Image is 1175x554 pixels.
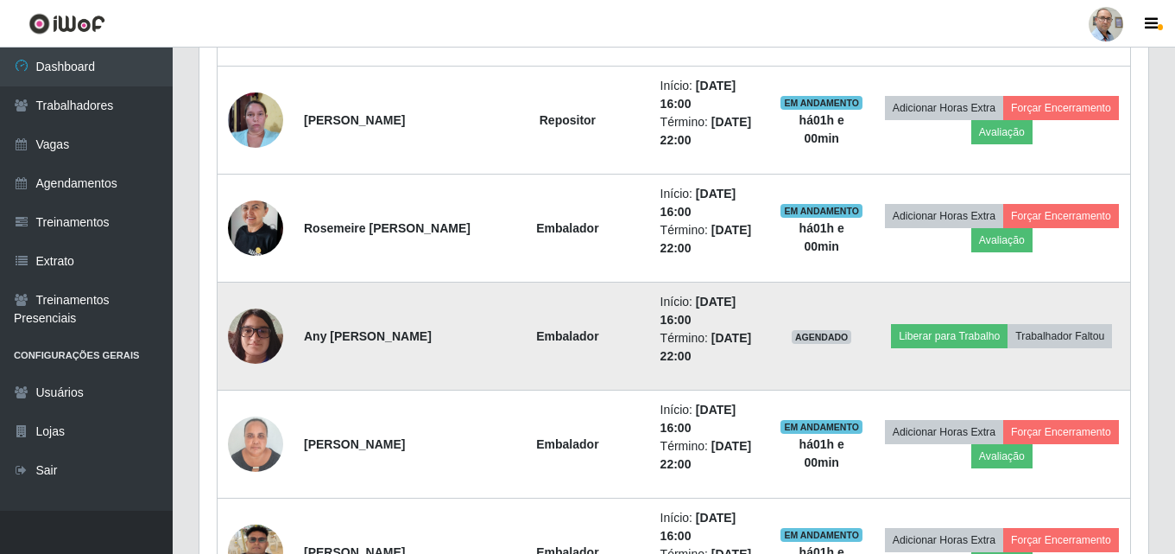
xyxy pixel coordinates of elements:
[1003,528,1119,552] button: Forçar Encerramento
[885,204,1003,228] button: Adicionar Horas Extra
[536,329,598,343] strong: Embalador
[885,96,1003,120] button: Adicionar Horas Extra
[660,511,736,543] time: [DATE] 16:00
[536,437,598,451] strong: Embalador
[228,83,283,156] img: 1757016131222.jpeg
[885,420,1003,444] button: Adicionar Horas Extra
[304,329,432,343] strong: Any [PERSON_NAME]
[228,192,283,265] img: 1739996135764.jpeg
[660,401,760,437] li: Início:
[660,293,760,329] li: Início:
[780,528,862,542] span: EM ANDAMENTO
[1003,96,1119,120] button: Forçar Encerramento
[660,403,736,435] time: [DATE] 16:00
[1003,204,1119,228] button: Forçar Encerramento
[660,221,760,258] li: Término:
[1003,420,1119,444] button: Forçar Encerramento
[660,295,736,327] time: [DATE] 16:00
[540,113,596,127] strong: Repositor
[660,437,760,474] li: Término:
[660,509,760,545] li: Início:
[1008,324,1112,348] button: Trabalhador Faltou
[660,329,760,366] li: Término:
[660,113,760,150] li: Término:
[780,420,862,434] span: EM ANDAMENTO
[304,221,471,235] strong: Rosemeire [PERSON_NAME]
[792,330,852,344] span: AGENDADO
[891,324,1008,348] button: Liberar para Trabalho
[660,185,760,221] li: Início:
[971,228,1033,252] button: Avaliação
[660,79,736,111] time: [DATE] 16:00
[536,221,598,235] strong: Embalador
[885,528,1003,552] button: Adicionar Horas Extra
[28,13,105,35] img: CoreUI Logo
[228,299,283,373] img: 1733325740042.jpeg
[304,113,405,127] strong: [PERSON_NAME]
[780,96,862,110] span: EM ANDAMENTO
[971,120,1033,144] button: Avaliação
[799,437,844,469] strong: há 01 h e 00 min
[780,204,862,218] span: EM ANDAMENTO
[660,187,736,219] time: [DATE] 16:00
[799,221,844,253] strong: há 01 h e 00 min
[971,444,1033,468] button: Avaliação
[304,437,405,451] strong: [PERSON_NAME]
[799,113,844,145] strong: há 01 h e 00 min
[228,407,283,481] img: 1733849599203.jpeg
[660,77,760,113] li: Início:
